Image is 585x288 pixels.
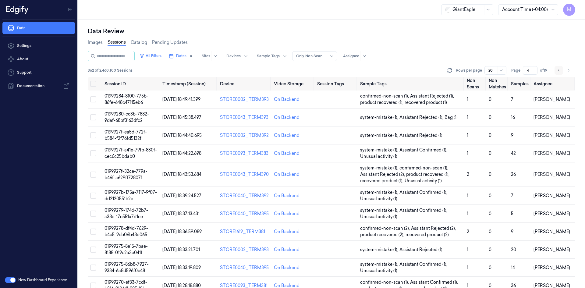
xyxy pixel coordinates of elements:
[162,97,200,102] span: [DATE] 18:49:41.399
[405,178,442,184] span: Unusual activity (1)
[105,147,157,159] span: 0199927f-a41e-79fb-830f-cec6c25bdab0
[399,189,448,196] span: Assistant Confirmed (1) ,
[489,193,491,198] span: 0
[489,97,491,102] span: 0
[399,247,442,253] span: Assistant Rejected (1)
[399,261,448,268] span: Assistant Confirmed (1) ,
[534,211,570,216] span: [PERSON_NAME]
[406,171,451,178] span: product recovered (1) ,
[489,172,491,177] span: 0
[220,229,269,235] div: STORE1619_TERM381
[274,265,300,271] div: On Backend
[467,115,468,120] span: 1
[467,247,468,252] span: 1
[511,133,513,138] span: 9
[360,189,399,196] span: system-mistake (1) ,
[489,265,491,270] span: 0
[534,265,570,270] span: [PERSON_NAME]
[563,4,575,16] span: M
[534,151,570,156] span: [PERSON_NAME]
[220,247,269,253] div: STORE0002_TERM393
[105,261,149,273] span: 01999275-86b8-7927-9334-6a8d596f0c48
[2,22,75,34] a: Data
[410,93,455,99] span: Assistant Rejected (1) ,
[467,211,468,216] span: 1
[511,97,513,102] span: 7
[88,68,133,73] span: 362 of 2,460,100 Sessions
[90,172,96,178] button: Select row
[360,247,399,253] span: system-mistake (1) ,
[105,208,148,219] span: 01999279-174d-72b7-a38e-17e551a7d1ec
[274,150,300,157] div: On Backend
[162,115,201,120] span: [DATE] 18:45:38.497
[105,129,147,141] span: 0199927f-ea5d-772f-b584-f2f76fd5132f
[540,68,550,73] span: of 19
[90,114,96,120] button: Select row
[315,77,358,91] th: Session Tags
[90,81,96,87] button: Select all
[2,53,75,65] button: About
[511,68,520,73] span: Page
[467,133,468,138] span: 1
[534,133,570,138] span: [PERSON_NAME]
[274,132,300,139] div: On Backend
[456,68,482,73] p: Rows per page
[360,93,410,99] span: confirmed-non-scan (1) ,
[220,150,269,157] div: STORE0093_TERM383
[360,132,399,139] span: system-mistake (1) ,
[467,172,469,177] span: 2
[360,261,399,268] span: system-mistake (1) ,
[399,132,442,139] span: Assistant Rejected (1)
[410,279,459,286] span: Assistant Confirmed (1) ,
[65,5,75,14] button: Toggle Navigation
[511,211,513,216] span: 5
[274,114,300,121] div: On Backend
[90,132,96,138] button: Select row
[220,114,269,121] div: STORE0043_TERM393
[162,247,200,252] span: [DATE] 18:33:21.701
[360,268,397,274] span: Unusual activity (1)
[489,247,491,252] span: 0
[464,77,486,91] th: Non Scans
[445,114,458,121] span: Bag (1)
[160,77,218,91] th: Timestamp (Session)
[360,214,397,220] span: Unusual activity (1)
[489,151,491,156] span: 0
[274,211,300,217] div: On Backend
[486,77,509,91] th: Non Matches
[162,211,200,216] span: [DATE] 18:37:13.431
[360,99,405,106] span: product recovered (1) ,
[137,51,164,61] button: All Filters
[2,80,75,92] a: Documentation
[555,66,563,75] button: Go to previous page
[511,115,515,120] span: 16
[131,39,147,46] a: Catalog
[360,114,399,121] span: system-mistake (1) ,
[220,193,269,199] div: STORE0040_TERM392
[467,97,468,102] span: 1
[105,244,148,255] span: 01999275-8e15-7bae-8188-019e2a3e041f
[360,178,405,184] span: recovered product (1) ,
[534,193,570,198] span: [PERSON_NAME]
[90,96,96,102] button: Select row
[467,151,468,156] span: 1
[90,193,96,199] button: Select row
[405,99,447,106] span: recovered product (1)
[166,51,196,61] button: Dates
[358,77,464,91] th: Sample Tags
[360,279,410,286] span: confirmed-non-scan (1) ,
[360,153,397,160] span: Unusual activity (1)
[176,53,186,59] span: Dates
[555,66,573,75] nav: pagination
[511,265,515,270] span: 14
[162,133,202,138] span: [DATE] 18:44:40.695
[274,247,300,253] div: On Backend
[360,147,399,153] span: system-mistake (1) ,
[489,211,491,216] span: 0
[105,226,148,237] span: 01999278-df4d-7629-b4e5-9cb06b48d065
[411,225,457,232] span: Assistant Rejected (2) ,
[511,193,513,198] span: 7
[162,151,201,156] span: [DATE] 18:44:22.698
[406,232,449,238] span: recovered product (2)
[152,39,188,46] a: Pending Updates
